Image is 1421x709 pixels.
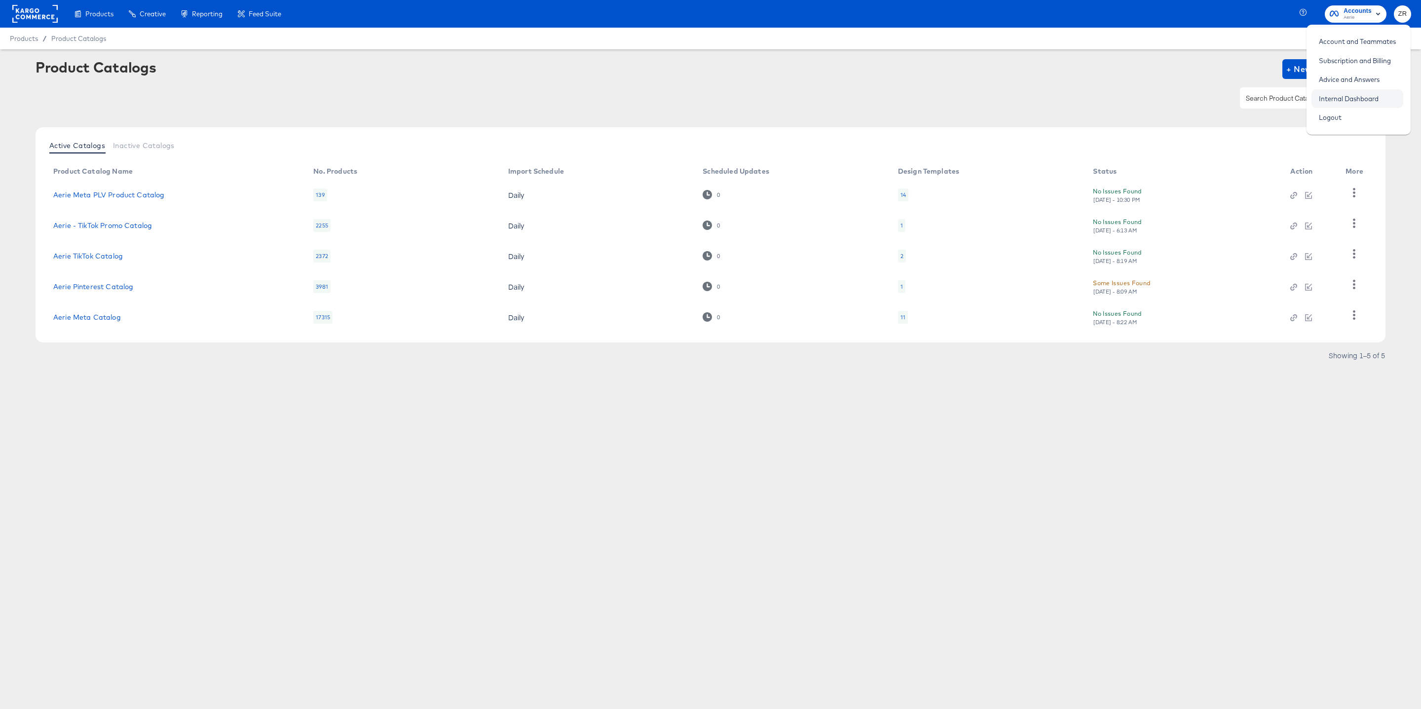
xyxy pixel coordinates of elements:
[36,59,156,75] div: Product Catalogs
[1085,164,1282,180] th: Status
[53,167,133,175] div: Product Catalog Name
[716,222,720,229] div: 0
[703,251,720,261] div: 0
[1398,8,1407,20] span: ZR
[703,167,769,175] div: Scheduled Updates
[53,222,152,229] a: Aerie - TikTok Promo Catalog
[1244,93,1349,104] input: Search Product Catalogs
[1282,59,1385,79] button: + New Product Catalog
[313,219,331,232] div: 2255
[703,312,720,322] div: 0
[1344,6,1372,16] span: Accounts
[313,188,327,201] div: 139
[500,210,695,241] td: Daily
[500,271,695,302] td: Daily
[716,191,720,198] div: 0
[249,10,281,18] span: Feed Suite
[898,219,905,232] div: 1
[10,35,38,42] span: Products
[716,283,720,290] div: 0
[716,253,720,260] div: 0
[1311,33,1403,50] a: Account and Teammates
[1338,164,1375,180] th: More
[508,167,564,175] div: Import Schedule
[900,313,905,321] div: 11
[1394,5,1411,23] button: ZR
[313,167,357,175] div: No. Products
[1093,278,1150,288] div: Some Issues Found
[192,10,223,18] span: Reporting
[1093,278,1150,295] button: Some Issues Found[DATE] - 8:09 AM
[898,311,908,324] div: 11
[703,221,720,230] div: 0
[716,314,720,321] div: 0
[900,222,903,229] div: 1
[1282,164,1338,180] th: Action
[313,280,331,293] div: 3981
[313,250,331,262] div: 2372
[313,311,333,324] div: 17315
[898,167,959,175] div: Design Templates
[898,188,908,201] div: 14
[900,283,903,291] div: 1
[900,191,906,199] div: 14
[51,35,106,42] a: Product Catalogs
[703,282,720,291] div: 0
[1344,14,1372,22] span: Aerie
[703,190,720,199] div: 0
[500,180,695,210] td: Daily
[1328,352,1385,359] div: Showing 1–5 of 5
[1311,109,1349,126] a: Logout
[1311,71,1387,88] a: Advice and Answers
[500,241,695,271] td: Daily
[1093,288,1137,295] div: [DATE] - 8:09 AM
[38,35,51,42] span: /
[898,280,905,293] div: 1
[1311,90,1386,108] a: Internal Dashboard
[1286,62,1382,76] span: + New Product Catalog
[1325,5,1386,23] button: AccountsAerie
[53,283,133,291] a: Aerie Pinterest Catalog
[500,302,695,333] td: Daily
[113,142,175,149] span: Inactive Catalogs
[53,191,165,199] a: Aerie Meta PLV Product Catalog
[1311,52,1398,70] a: Subscription and Billing
[898,250,906,262] div: 2
[53,252,123,260] a: Aerie TikTok Catalog
[900,252,903,260] div: 2
[53,313,121,321] a: Aerie Meta Catalog
[140,10,166,18] span: Creative
[85,10,113,18] span: Products
[49,142,105,149] span: Active Catalogs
